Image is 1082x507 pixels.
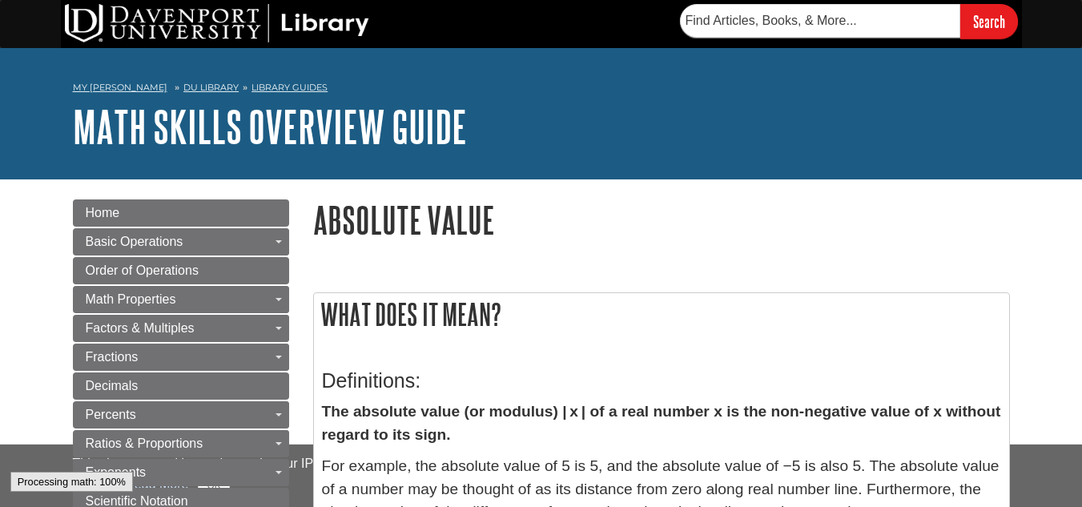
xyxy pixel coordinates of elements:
[73,315,289,342] a: Factors & Multiples
[73,401,289,429] a: Percents
[10,472,133,492] div: Processing math: 100%
[322,369,1001,392] h3: Definitions:
[960,4,1018,38] input: Search
[86,235,183,248] span: Basic Operations
[680,4,1018,38] form: Searches DU Library's articles, books, and more
[251,82,328,93] a: Library Guides
[86,350,139,364] span: Fractions
[73,228,289,256] a: Basic Operations
[86,264,199,277] span: Order of Operations
[322,403,1001,443] strong: The absolute value (or modulus) | x | of a real number x is the non-negative value of x without r...
[73,77,1010,103] nav: breadcrumb
[86,379,139,392] span: Decimals
[86,408,136,421] span: Percents
[86,465,147,479] span: Exponents
[314,293,1009,336] h2: What does it mean?
[73,257,289,284] a: Order of Operations
[86,321,195,335] span: Factors & Multiples
[680,4,960,38] input: Find Articles, Books, & More...
[73,286,289,313] a: Math Properties
[183,82,239,93] a: DU Library
[313,199,1010,240] h1: Absolute Value
[73,459,289,486] a: Exponents
[73,372,289,400] a: Decimals
[86,206,120,219] span: Home
[73,199,289,227] a: Home
[86,437,203,450] span: Ratios & Proportions
[73,102,467,151] a: Math Skills Overview Guide
[86,292,176,306] span: Math Properties
[73,430,289,457] a: Ratios & Proportions
[73,81,167,95] a: My [PERSON_NAME]
[73,344,289,371] a: Fractions
[65,4,369,42] img: DU Library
